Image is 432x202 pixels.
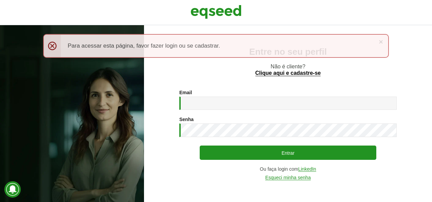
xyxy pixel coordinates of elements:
[179,90,192,95] label: Email
[191,3,241,20] img: EqSeed Logo
[200,146,376,160] button: Entrar
[179,167,397,172] div: Ou faça login com
[179,117,194,122] label: Senha
[298,167,316,172] a: LinkedIn
[265,175,311,180] a: Esqueci minha senha
[158,63,418,76] p: Não é cliente?
[255,70,321,76] a: Clique aqui e cadastre-se
[43,34,389,58] div: Para acessar esta página, favor fazer login ou se cadastrar.
[379,38,383,45] a: ×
